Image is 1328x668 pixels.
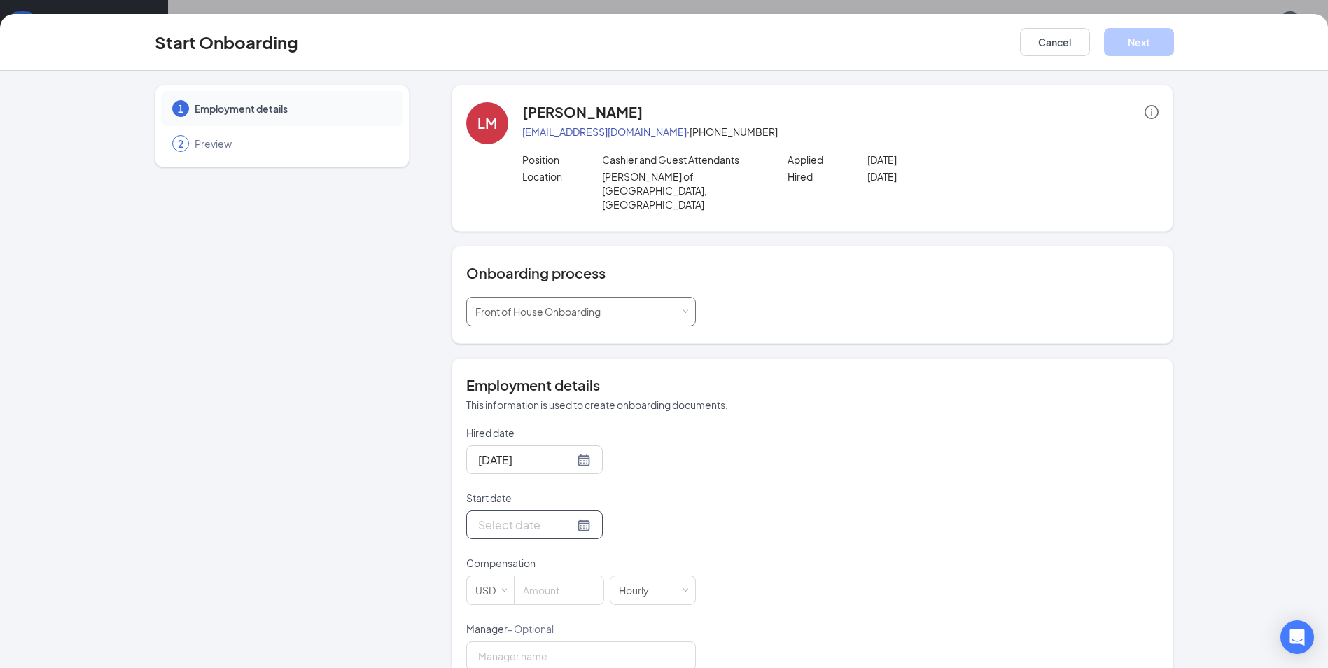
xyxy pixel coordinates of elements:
[466,556,696,570] p: Compensation
[788,169,867,183] p: Hired
[522,169,602,183] p: Location
[195,137,389,151] span: Preview
[466,622,696,636] p: Manager
[508,622,554,635] span: - Optional
[475,298,610,326] div: [object Object]
[522,125,1159,139] p: · [PHONE_NUMBER]
[1020,28,1090,56] button: Cancel
[522,102,643,122] h4: [PERSON_NAME]
[867,169,1026,183] p: [DATE]
[1104,28,1174,56] button: Next
[466,398,1159,412] p: This information is used to create onboarding documents.
[515,576,603,604] input: Amount
[466,263,1159,283] h4: Onboarding process
[602,153,761,167] p: Cashier and Guest Attendants
[466,491,696,505] p: Start date
[475,305,601,318] span: Front of House Onboarding
[475,576,505,604] div: USD
[478,516,574,534] input: Select date
[867,153,1026,167] p: [DATE]
[1145,105,1159,119] span: info-circle
[477,113,497,133] div: LM
[155,30,298,54] h3: Start Onboarding
[619,576,659,604] div: Hourly
[178,137,183,151] span: 2
[466,375,1159,395] h4: Employment details
[788,153,867,167] p: Applied
[522,153,602,167] p: Position
[602,169,761,211] p: [PERSON_NAME] of [GEOGRAPHIC_DATA], [GEOGRAPHIC_DATA]
[466,426,696,440] p: Hired date
[178,102,183,116] span: 1
[478,451,574,468] input: Sep 15, 2025
[1280,620,1314,654] div: Open Intercom Messenger
[195,102,389,116] span: Employment details
[522,125,687,138] a: [EMAIL_ADDRESS][DOMAIN_NAME]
